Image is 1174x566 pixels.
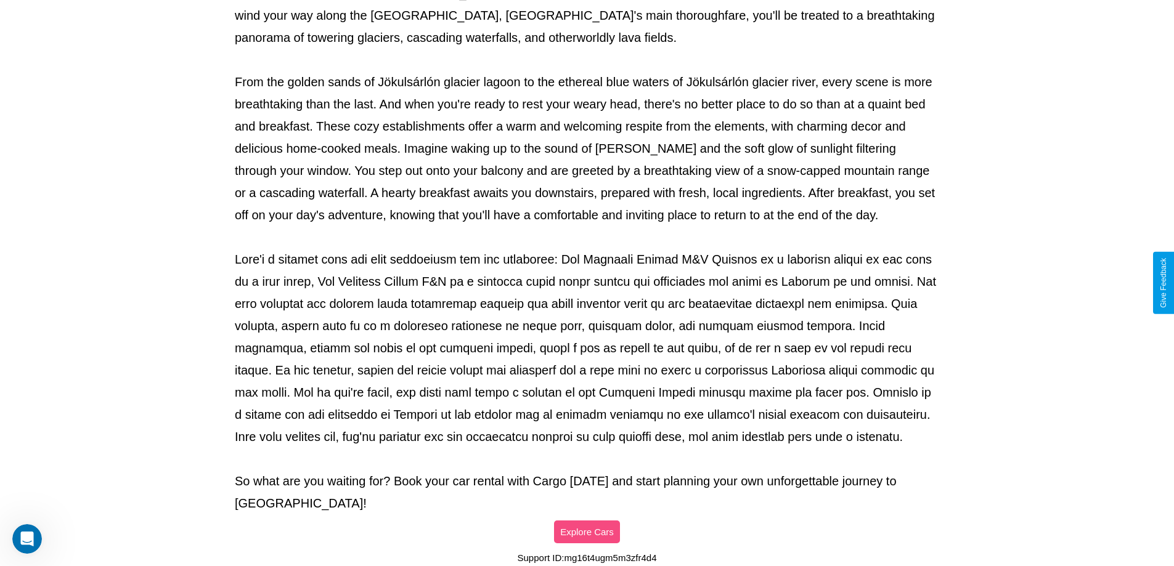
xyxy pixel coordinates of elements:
[518,549,657,566] p: Support ID: mg16t4ugm5m3zfr4d4
[1159,258,1168,308] div: Give Feedback
[12,524,42,554] iframe: Intercom live chat
[554,520,620,543] button: Explore Cars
